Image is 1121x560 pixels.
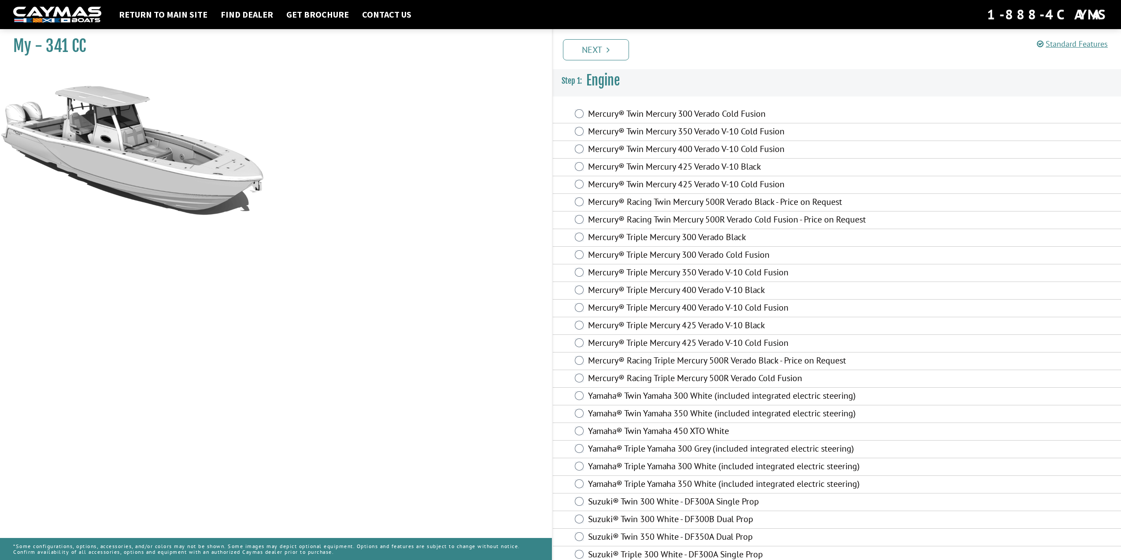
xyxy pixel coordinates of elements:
[588,426,908,438] label: Yamaha® Twin Yamaha 450 XTO White
[563,39,629,60] a: Next
[588,285,908,297] label: Mercury® Triple Mercury 400 Verado V-10 Black
[358,9,416,20] a: Contact Us
[588,267,908,280] label: Mercury® Triple Mercury 350 Verado V-10 Cold Fusion
[13,539,539,559] p: *Some configurations, options, accessories, and/or colors may not be shown. Some images may depic...
[588,197,908,209] label: Mercury® Racing Twin Mercury 500R Verado Black - Price on Request
[588,461,908,474] label: Yamaha® Triple Yamaha 300 White (included integrated electric steering)
[216,9,277,20] a: Find Dealer
[1037,39,1108,49] a: Standard Features
[588,373,908,386] label: Mercury® Racing Triple Mercury 500R Verado Cold Fusion
[282,9,353,20] a: Get Brochure
[588,496,908,509] label: Suzuki® Twin 300 White - DF300A Single Prop
[588,302,908,315] label: Mercury® Triple Mercury 400 Verado V-10 Cold Fusion
[588,320,908,333] label: Mercury® Triple Mercury 425 Verado V-10 Black
[588,161,908,174] label: Mercury® Twin Mercury 425 Verado V-10 Black
[588,478,908,491] label: Yamaha® Triple Yamaha 350 White (included integrated electric steering)
[987,5,1108,24] div: 1-888-4CAYMAS
[588,531,908,544] label: Suzuki® Twin 350 White - DF350A Dual Prop
[588,179,908,192] label: Mercury® Twin Mercury 425 Verado V-10 Cold Fusion
[13,7,101,23] img: white-logo-c9c8dbefe5ff5ceceb0f0178aa75bf4bb51f6bca0971e226c86eb53dfe498488.png
[588,408,908,421] label: Yamaha® Twin Yamaha 350 White (included integrated electric steering)
[588,355,908,368] label: Mercury® Racing Triple Mercury 500R Verado Black - Price on Request
[588,232,908,245] label: Mercury® Triple Mercury 300 Verado Black
[115,9,212,20] a: Return to main site
[588,144,908,156] label: Mercury® Twin Mercury 400 Verado V-10 Cold Fusion
[588,249,908,262] label: Mercury® Triple Mercury 300 Verado Cold Fusion
[588,337,908,350] label: Mercury® Triple Mercury 425 Verado V-10 Cold Fusion
[13,36,530,56] h1: My - 341 CC
[588,126,908,139] label: Mercury® Twin Mercury 350 Verado V-10 Cold Fusion
[588,514,908,527] label: Suzuki® Twin 300 White - DF300B Dual Prop
[588,443,908,456] label: Yamaha® Triple Yamaha 300 Grey (included integrated electric steering)
[588,108,908,121] label: Mercury® Twin Mercury 300 Verado Cold Fusion
[588,214,908,227] label: Mercury® Racing Twin Mercury 500R Verado Cold Fusion - Price on Request
[588,390,908,403] label: Yamaha® Twin Yamaha 300 White (included integrated electric steering)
